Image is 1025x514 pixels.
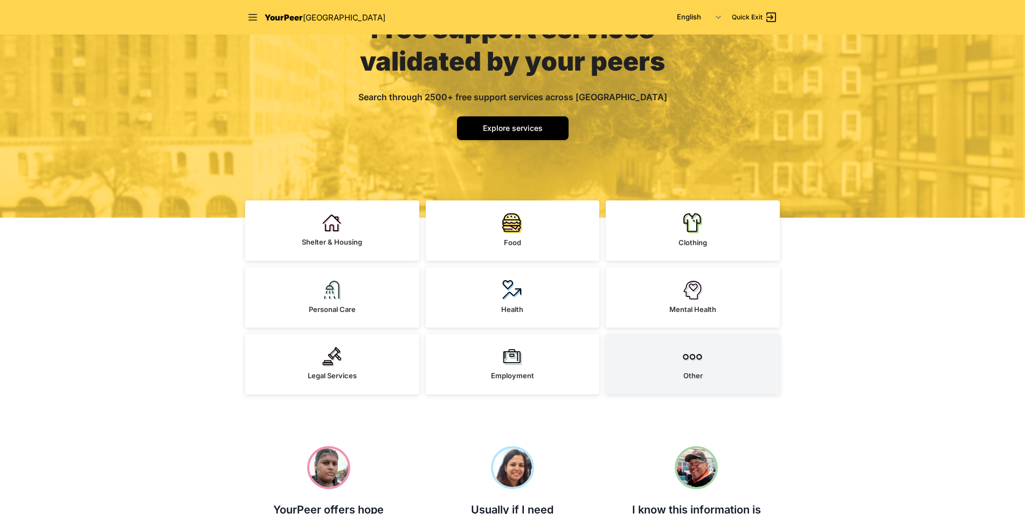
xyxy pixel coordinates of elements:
span: Employment [491,371,534,380]
a: YourPeer[GEOGRAPHIC_DATA] [265,11,385,24]
a: Personal Care [245,267,419,328]
span: YourPeer [265,12,303,23]
a: Shelter & Housing [245,200,419,261]
span: Personal Care [309,305,356,314]
span: Shelter & Housing [302,238,362,246]
a: Mental Health [606,267,780,328]
span: Health [501,305,523,314]
a: Quick Exit [732,11,778,24]
span: Other [683,371,703,380]
a: Other [606,334,780,394]
a: Food [426,200,600,261]
a: Legal Services [245,334,419,394]
span: Mental Health [669,305,716,314]
span: Food [504,238,521,247]
span: Legal Services [308,371,357,380]
span: Quick Exit [732,13,763,22]
span: Search through 2500+ free support services across [GEOGRAPHIC_DATA] [358,92,667,102]
span: Free support services validated by your peers [360,13,665,77]
a: Employment [426,334,600,394]
a: Explore services [457,116,569,140]
span: Clothing [678,238,707,247]
a: Clothing [606,200,780,261]
span: [GEOGRAPHIC_DATA] [303,12,385,23]
span: Explore services [483,123,543,133]
a: Health [426,267,600,328]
